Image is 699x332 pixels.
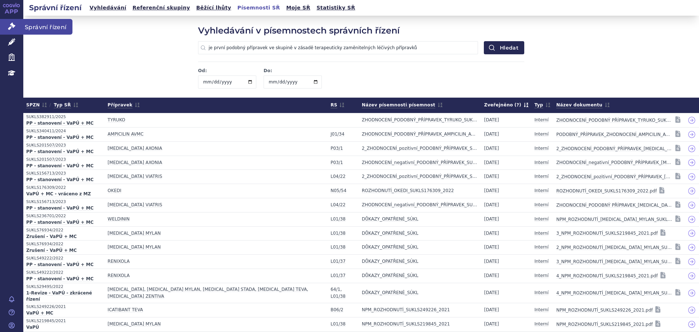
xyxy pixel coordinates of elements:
a: [MEDICAL_DATA] VIATRIS [108,200,162,210]
a: [DATE] [484,158,499,168]
a: NPM_ROZHODNUTÍ_[MEDICAL_DATA]_MYLAN_SUKLS158760_2021.pdf [556,214,673,224]
a: [DATE] [484,257,499,267]
strong: PP - stanovení - VaPÚ + MC [26,276,102,283]
a: SPZN [26,101,47,110]
h2: Vyhledávání v písemnostech správních řízení [198,24,524,37]
a: [DATE] [484,229,499,239]
a: SUKLS156713/2023 [26,198,102,205]
a: [MEDICAL_DATA] AXONIA [108,144,162,154]
span: SORAFENIB MYLAN [108,245,161,250]
a: [DATE] [484,200,499,210]
a: N05/54 [331,186,347,196]
span: SORAFENIB MYLAN [108,321,161,327]
a: Interní [534,186,549,196]
strong: 2_ZHODNOCENÍ_pozitivní_PODOBNÝ_PŘÍPRAVEK_SUKLS201507/2023 [362,145,478,152]
a: Písemnosti SŘ [235,3,282,13]
strong: PP - stanovení - VaPÚ + MC [26,205,102,212]
a: Typ [534,101,550,110]
a: AMPICILIN AVMC [108,129,144,140]
span: Interní [534,231,549,236]
span: SUKLS156713/2023 [26,170,102,177]
span: [DATE] [484,132,499,137]
a: SUKLS29495/2022 [26,283,102,290]
a: DŮKAZY_OPATŘENÉ_SÚKL [362,229,418,239]
span: L01/38 [331,321,345,327]
strong: ZHODNOCENÍ_negativní_PODOBNÝ_PŘÍPRAVEK_SUKLS201507/2023 [362,159,478,167]
a: [DATE] [484,319,499,329]
a: SUKLS49222/2022 [26,269,102,276]
span: B06/2 [331,307,343,312]
a: RS [331,101,344,110]
h2: Správní řízení [23,3,87,13]
a: PP - stanovení - VaPÚ + MC [26,262,102,269]
span: L01/38 [331,216,345,222]
a: SUKLS219845/2021 [26,317,102,324]
span: Interní [534,290,549,295]
a: 4_NPM_ROZHODNUTÍ_[MEDICAL_DATA]_MYLAN_SUKLS158760_2021.pdf [556,288,673,298]
a: DŮKAZY_OPATŘENÉ_SÚKL [362,242,418,253]
span: / [47,102,54,108]
span: RENIXOLA [108,273,130,278]
span: Interní [534,321,549,327]
strong: Zrušení - VaPÚ + MC [26,247,102,254]
strong: DŮKAZY_OPATŘENÉ_SÚKL [362,289,418,297]
a: Typ SŘ [54,101,78,110]
strong: VaPÚ + MC - vráceno z MZ [26,191,102,198]
a: NPM_ROZHODNUTÍ_SUKLS219845_2021.pdf [556,319,653,329]
a: [DATE] [484,144,499,154]
strong: DŮKAZY_OPATŘENÉ_SÚKL [362,244,418,251]
strong: ZHODNOCENÍ_PODOBNÝ_PŘÍPRAVEK_AMPICILIN_AVMC_SUKLS340411/2024 [362,131,478,138]
a: P03/1 [331,158,343,168]
a: L01/38 [331,229,345,239]
span: NEXAVAR, SORAFENIB MYLAN, SORAFENIB STADA, SORAFENIB TEVA, SORAFENIB ZENTIVA [108,287,308,299]
a: NPM_ROZHODNUTÍ_SUKLS249226_2021.pdf [556,305,653,315]
a: Název dokumentu [556,101,610,110]
span: L04/22 [331,174,345,179]
a: B06/2 [331,305,343,315]
span: P03/1 [331,160,343,165]
span: [DATE] [484,273,499,278]
strong: ZHODNOCENÍ_PODOBNÝ_PŘÍPRAVEK_TYRUKO_SUKLS382911_2025 [362,117,478,124]
strong: DŮKAZY_OPATŘENÉ_SÚKL [362,258,418,265]
a: Interní [534,257,549,267]
span: [DATE] [484,321,499,327]
a: L04/22 [331,172,345,182]
strong: PP - stanovení - VaPÚ + MC [26,120,102,127]
strong: PP - stanovení - VaPÚ + MC [26,163,102,170]
span: SUKLS249226/2021 [26,303,102,310]
a: ROZHODNUTÍ_OKEDI_SUKLS176309_2022 [362,186,454,196]
strong: 2_ZHODNOCENÍ_pozitivní_PODOBNÝ_PŘÍPRAVEK_SUKLS156713/2023 [362,173,478,180]
span: Interní [534,117,549,122]
a: Běžící lhůty [194,3,233,13]
span: TYRUKO [108,117,125,122]
a: L01/38 [331,214,345,224]
a: SUKLS340411/2024 [26,128,102,134]
span: Zveřejněno [484,101,529,110]
span: Interní [534,216,549,222]
a: L01/37 [331,257,345,267]
a: Přípravek [108,101,140,110]
span: Interní [534,273,549,278]
span: L01/38 [331,231,345,236]
input: např. §39b odst. 2 písm. b), rovnováhy mezi dvěma protipóly, nejbližší terapeuticky porovnatelný,... [198,41,478,54]
a: Interní [534,319,549,329]
span: Interní [534,245,549,250]
a: 2_ZHODNOCENÍ_pozitivní_PODOBNÝ_PŘÍPRAVEK_SUKLS201507/2023 [362,144,478,154]
span: TERIFLUNOMIDE VIATRIS [108,174,162,179]
a: SUKLS176309/2022 [26,184,102,191]
span: [DATE] [484,245,499,250]
a: Vyhledávání [87,3,129,13]
span: L01/37 [331,259,345,264]
a: SUKLS201507/2023 [26,142,102,149]
a: [MEDICAL_DATA], [MEDICAL_DATA] MYLAN, [MEDICAL_DATA] STADA, [MEDICAL_DATA] TEVA, [MEDICAL_DATA] Z... [108,285,325,302]
span: / [407,102,409,108]
span: N05/54 [331,188,347,193]
strong: NPM_ROZHODNUTÍ_SUKLS249226_2021 [362,306,450,314]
